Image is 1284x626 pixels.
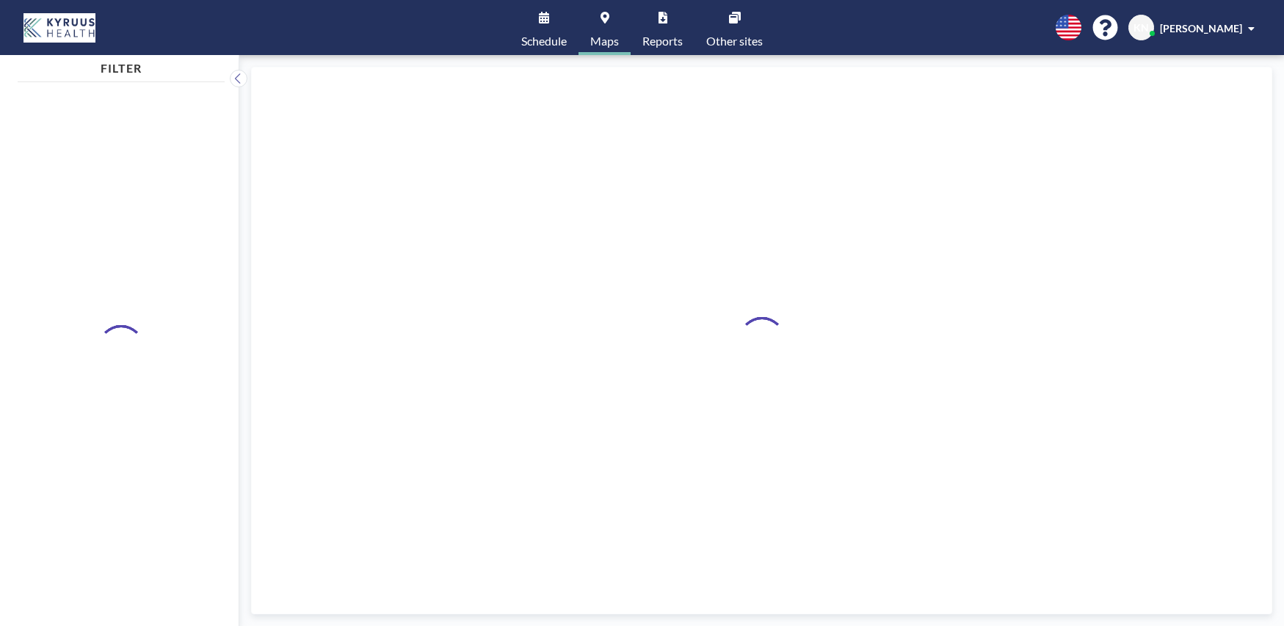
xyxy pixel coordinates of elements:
span: Reports [642,35,683,47]
span: Other sites [706,35,763,47]
img: organization-logo [23,13,95,43]
span: Schedule [521,35,567,47]
span: KN [1134,21,1149,34]
h4: FILTER [18,55,225,76]
span: [PERSON_NAME] [1160,22,1242,34]
span: Maps [590,35,619,47]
